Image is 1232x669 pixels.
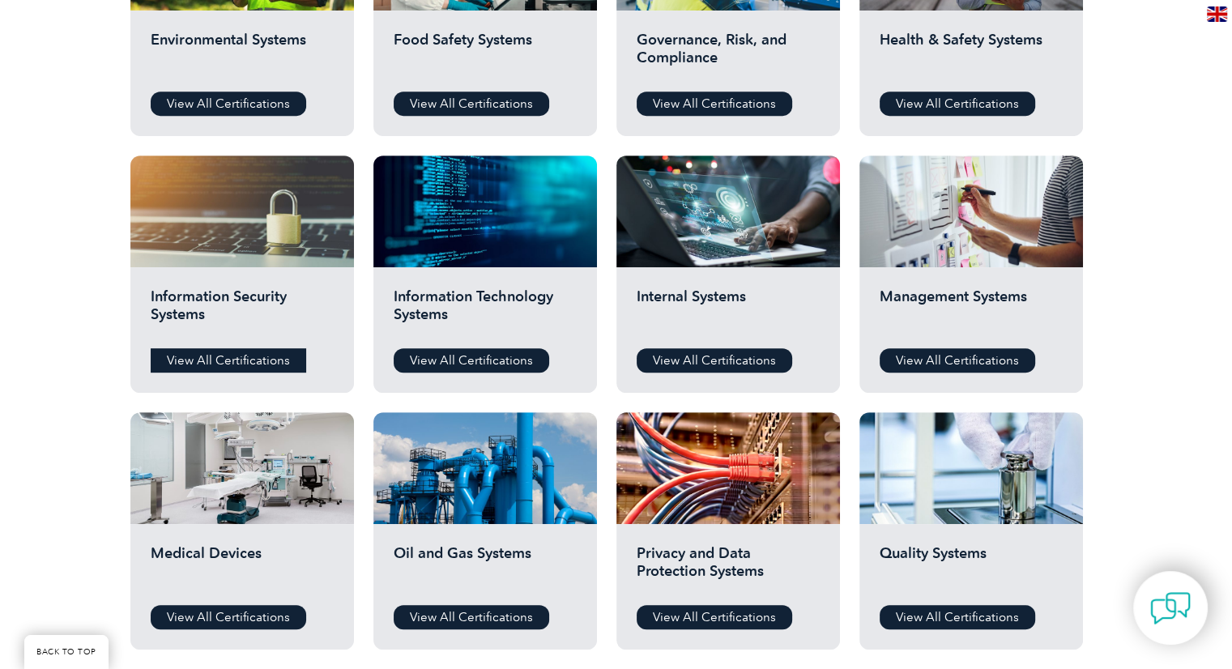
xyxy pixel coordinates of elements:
[1207,6,1227,22] img: en
[394,605,549,629] a: View All Certifications
[394,544,577,593] h2: Oil and Gas Systems
[151,605,306,629] a: View All Certifications
[880,92,1035,116] a: View All Certifications
[151,31,334,79] h2: Environmental Systems
[880,31,1063,79] h2: Health & Safety Systems
[880,605,1035,629] a: View All Certifications
[880,288,1063,336] h2: Management Systems
[394,31,577,79] h2: Food Safety Systems
[637,605,792,629] a: View All Certifications
[637,288,820,336] h2: Internal Systems
[151,92,306,116] a: View All Certifications
[637,348,792,373] a: View All Certifications
[880,348,1035,373] a: View All Certifications
[151,288,334,336] h2: Information Security Systems
[1150,588,1191,629] img: contact-chat.png
[151,544,334,593] h2: Medical Devices
[637,31,820,79] h2: Governance, Risk, and Compliance
[637,92,792,116] a: View All Certifications
[880,544,1063,593] h2: Quality Systems
[637,544,820,593] h2: Privacy and Data Protection Systems
[394,288,577,336] h2: Information Technology Systems
[24,635,109,669] a: BACK TO TOP
[394,348,549,373] a: View All Certifications
[394,92,549,116] a: View All Certifications
[151,348,306,373] a: View All Certifications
